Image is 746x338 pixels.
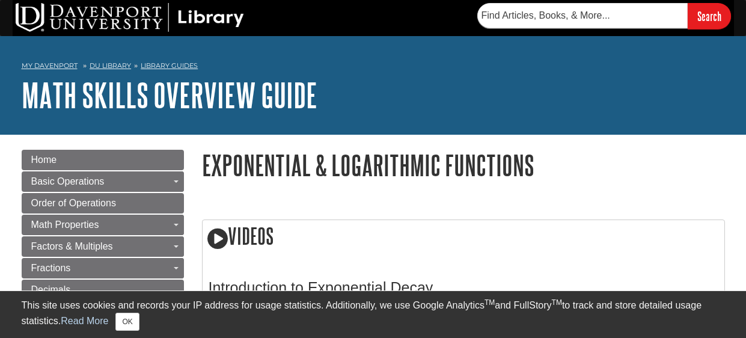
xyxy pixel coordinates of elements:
nav: breadcrumb [22,58,725,77]
span: Factors & Multiples [31,241,113,251]
input: Find Articles, Books, & More... [477,3,688,28]
span: Order of Operations [31,198,116,208]
span: Decimals [31,284,71,295]
button: Close [115,313,139,331]
a: DU Library [90,61,131,70]
a: Read More [61,316,108,326]
img: DU Library [16,3,244,32]
a: Decimals [22,280,184,300]
a: Math Skills Overview Guide [22,76,317,114]
h1: Exponential & Logarithmic Functions [202,150,725,180]
span: Math Properties [31,220,99,230]
span: Home [31,155,57,165]
a: Factors & Multiples [22,236,184,257]
a: Math Properties [22,215,184,235]
sup: TM [552,298,562,307]
a: Basic Operations [22,171,184,192]
a: Library Guides [141,61,198,70]
span: Fractions [31,263,71,273]
form: Searches DU Library's articles, books, and more [477,3,731,29]
div: This site uses cookies and records your IP address for usage statistics. Additionally, we use Goo... [22,298,725,331]
sup: TM [485,298,495,307]
a: My Davenport [22,61,78,71]
a: Fractions [22,258,184,278]
a: Order of Operations [22,193,184,214]
a: Home [22,150,184,170]
h3: Introduction to Exponential Decay [209,279,718,297]
input: Search [688,3,731,29]
h2: Videos [203,220,724,254]
span: Basic Operations [31,176,105,186]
